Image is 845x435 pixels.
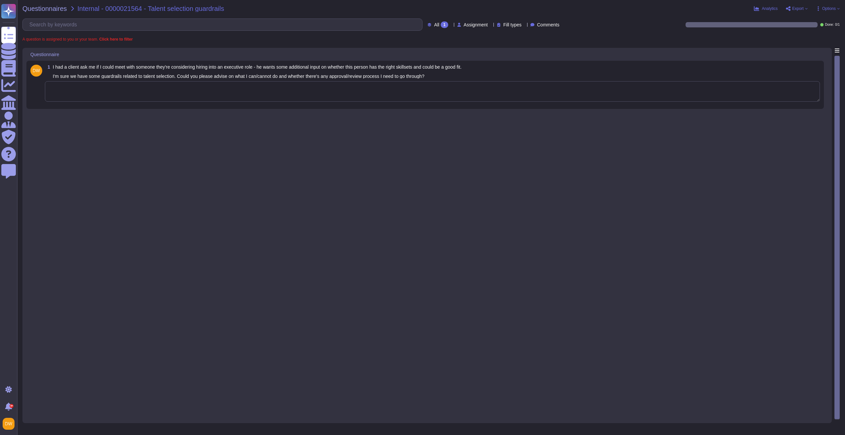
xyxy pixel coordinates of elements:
[3,418,15,430] img: user
[434,22,439,27] span: All
[762,7,778,11] span: Analytics
[792,7,804,11] span: Export
[537,22,559,27] span: Comments
[441,21,448,28] div: 1
[22,37,133,41] span: A question is assigned to you or your team.
[503,22,522,27] span: Fill types
[835,23,840,26] span: 0 / 1
[754,6,778,11] button: Analytics
[45,65,50,69] span: 1
[30,65,42,77] img: user
[1,417,19,431] button: user
[30,52,59,57] span: Questionnaire
[98,37,133,42] b: Click here to filter
[822,7,836,11] span: Options
[464,22,488,27] span: Assignment
[825,23,834,26] span: Done:
[78,5,224,12] span: Internal - 0000021564 - Talent selection guardrails
[26,19,422,30] input: Search by keywords
[10,404,14,408] div: 9+
[22,5,67,12] span: Questionnaires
